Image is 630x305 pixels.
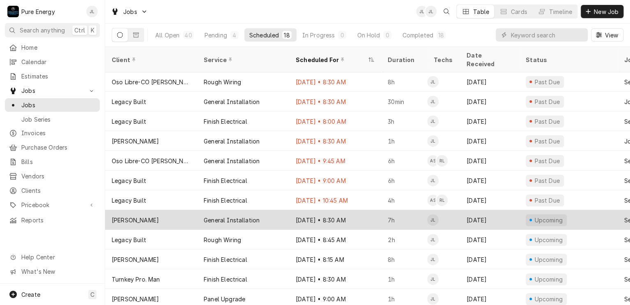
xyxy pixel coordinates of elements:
[427,293,439,305] div: JL
[549,7,572,16] div: Timeline
[296,55,366,64] div: Scheduled For
[204,295,245,303] div: Panel Upgrade
[289,171,381,190] div: [DATE] • 9:00 AM
[357,31,380,39] div: On Hold
[533,117,561,126] div: Past Due
[289,269,381,289] div: [DATE] • 8:30 AM
[473,7,489,16] div: Table
[427,234,439,245] div: James Linnenkamp's Avatar
[467,51,511,68] div: Date Received
[20,26,65,35] span: Search anything
[5,113,100,126] a: Job Series
[381,230,427,250] div: 2h
[289,230,381,250] div: [DATE] • 8:45 AM
[5,84,100,97] a: Go to Jobs
[289,250,381,269] div: [DATE] • 8:15 AM
[533,275,564,284] div: Upcoming
[425,6,437,17] div: JL
[21,186,96,195] span: Clients
[427,116,439,127] div: James Linnenkamp's Avatar
[436,155,448,166] div: Rodolfo Hernandez Lorenzo's Avatar
[427,175,439,186] div: JL
[5,155,100,169] a: Bills
[5,265,100,278] a: Go to What's New
[232,31,237,39] div: 4
[381,171,427,190] div: 6h
[7,6,19,17] div: Pure Energy's Avatar
[381,72,427,92] div: 8h
[460,131,519,151] div: [DATE]
[427,273,439,285] div: JL
[592,7,620,16] span: New Job
[289,111,381,131] div: [DATE] • 8:00 AM
[438,31,444,39] div: 18
[533,97,561,106] div: Past Due
[381,111,427,131] div: 3h
[427,273,439,285] div: James Linnenkamp's Avatar
[204,117,247,126] div: Finish Electrical
[21,267,95,276] span: What's New
[21,101,96,109] span: Jobs
[86,6,98,17] div: James Linnenkamp's Avatar
[440,5,453,18] button: Open search
[427,76,439,88] div: James Linnenkamp's Avatar
[427,175,439,186] div: James Linnenkamp's Avatar
[112,55,189,64] div: Client
[5,98,100,112] a: Jobs
[460,210,519,230] div: [DATE]
[427,96,439,107] div: James Linnenkamp's Avatar
[533,157,561,165] div: Past Due
[427,234,439,245] div: JL
[5,55,100,69] a: Calendar
[21,172,96,180] span: Vendors
[427,194,439,206] div: Albert Hernandez Soto's Avatar
[416,6,428,17] div: James Linnenkamp's Avatar
[91,26,94,35] span: K
[21,157,96,166] span: Bills
[284,31,290,39] div: 18
[533,176,561,185] div: Past Due
[381,151,427,171] div: 6h
[249,31,279,39] div: Scheduled
[204,275,247,284] div: Finish Electrical
[108,5,151,18] a: Go to Jobs
[289,92,381,111] div: [DATE] • 8:30 AM
[112,255,159,264] div: [PERSON_NAME]
[402,31,433,39] div: Completed
[302,31,335,39] div: In Progress
[5,184,100,197] a: Clients
[385,31,390,39] div: 0
[381,269,427,289] div: 1h
[533,216,564,224] div: Upcoming
[427,194,439,206] div: AS
[427,116,439,127] div: JL
[204,176,247,185] div: Finish Electrical
[21,216,96,224] span: Reports
[427,96,439,107] div: JL
[204,78,241,86] div: Rough Wiring
[460,190,519,210] div: [DATE]
[460,230,519,250] div: [DATE]
[112,196,146,205] div: Legacy Built
[5,198,100,212] a: Go to Pricebook
[112,275,160,284] div: Turnkey Pro. Man
[381,250,427,269] div: 8h
[533,137,561,146] div: Past Due
[427,135,439,147] div: James Linnenkamp's Avatar
[388,55,419,64] div: Duration
[381,190,427,210] div: 4h
[436,194,448,206] div: RL
[74,26,85,35] span: Ctrl
[460,269,519,289] div: [DATE]
[510,28,584,42] input: Keyword search
[112,78,191,86] div: Oso Libre-CO [PERSON_NAME]
[112,176,146,185] div: Legacy Built
[205,31,227,39] div: Pending
[90,290,94,299] span: C
[427,76,439,88] div: JL
[112,216,159,224] div: [PERSON_NAME]
[427,155,439,166] div: Albert Hernandez Soto's Avatar
[5,141,100,154] a: Purchase Orders
[21,253,95,261] span: Help Center
[427,155,439,166] div: AS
